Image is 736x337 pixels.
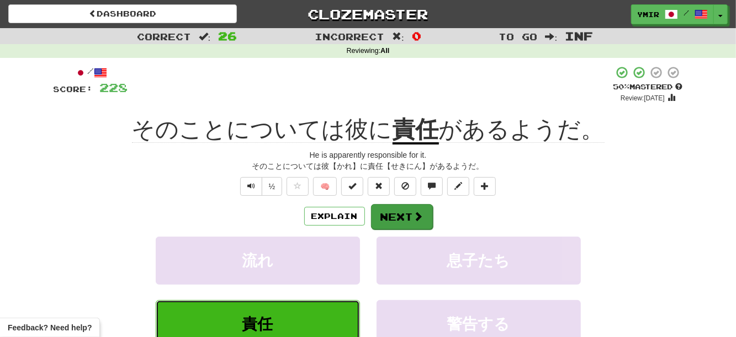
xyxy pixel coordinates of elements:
[253,4,482,24] a: Clozemaster
[156,237,360,285] button: 流れ
[218,29,237,42] span: 26
[637,9,659,19] span: ymir
[238,177,283,196] div: Text-to-speech controls
[447,252,510,269] span: 息子たち
[8,4,237,23] a: Dashboard
[371,204,433,229] button: Next
[287,177,309,196] button: Favorite sentence (alt+f)
[377,237,581,285] button: 息子たち
[199,32,211,41] span: :
[474,177,496,196] button: Add to collection (alt+a)
[499,31,538,42] span: To go
[341,177,363,196] button: Set this sentence to 100% Mastered (alt+m)
[54,161,683,172] div: そのことについては彼【かれ】に責任【せきにん】があるようだ。
[684,9,689,17] span: /
[613,82,630,91] span: 50 %
[315,31,384,42] span: Incorrect
[565,29,593,42] span: Inf
[240,177,262,196] button: Play sentence audio (ctl+space)
[54,66,128,79] div: /
[54,84,93,94] span: Score:
[631,4,714,24] a: ymir /
[421,177,443,196] button: Discuss sentence (alt+u)
[380,47,389,55] strong: All
[242,252,273,269] span: 流れ
[447,177,469,196] button: Edit sentence (alt+d)
[412,29,421,42] span: 0
[100,81,128,94] span: 228
[242,315,273,333] span: 責任
[394,177,416,196] button: Ignore sentence (alt+i)
[8,322,92,333] span: Open feedback widget
[262,177,283,196] button: ½
[368,177,390,196] button: Reset to 0% Mastered (alt+r)
[54,149,683,161] div: He is apparently responsible for it.
[613,82,683,92] div: Mastered
[132,116,393,143] span: そのことについては彼に
[393,116,439,145] u: 責任
[439,116,605,143] span: があるようだ。
[137,31,191,42] span: Correct
[621,94,665,102] small: Review: [DATE]
[447,315,510,333] span: 警告する
[313,177,337,196] button: 🧠
[392,32,404,41] span: :
[546,32,558,41] span: :
[304,207,365,226] button: Explain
